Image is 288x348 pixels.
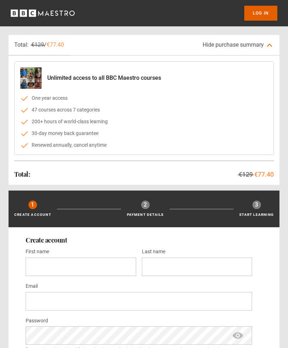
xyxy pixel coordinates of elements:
li: 200+ hours of world-class learning [20,118,268,125]
li: 30-day money back guarantee [20,130,268,137]
li: One year access [20,94,268,102]
span: €129 [31,41,44,48]
p: Payment details [127,212,164,217]
li: 47 courses across 7 categories [20,106,268,114]
div: 2 [141,201,150,209]
li: Renewed annually, cancel anytime [20,141,268,149]
p: Unlimited access to all BBC Maestro courses [47,74,161,82]
span: €77.40 [47,41,64,48]
p: Create Account [14,212,51,217]
div: 3 [252,201,261,209]
p: Start learning [239,212,274,217]
svg: BBC Maestro [11,8,75,19]
label: First name [26,248,49,256]
label: Last name [142,248,165,256]
a: Log In [244,6,277,21]
p: / [31,41,64,49]
span: show password [224,326,252,345]
h2: Total: [14,170,30,178]
span: Hide purchase summary [203,41,264,48]
div: 1 [28,201,37,209]
p: Total: [14,41,28,49]
span: €129 [239,171,253,178]
button: Hide purchase summary [197,35,279,55]
span: €77.40 [254,171,274,178]
label: Email [26,282,38,291]
label: Password [26,317,48,325]
h2: Create account [26,236,262,244]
